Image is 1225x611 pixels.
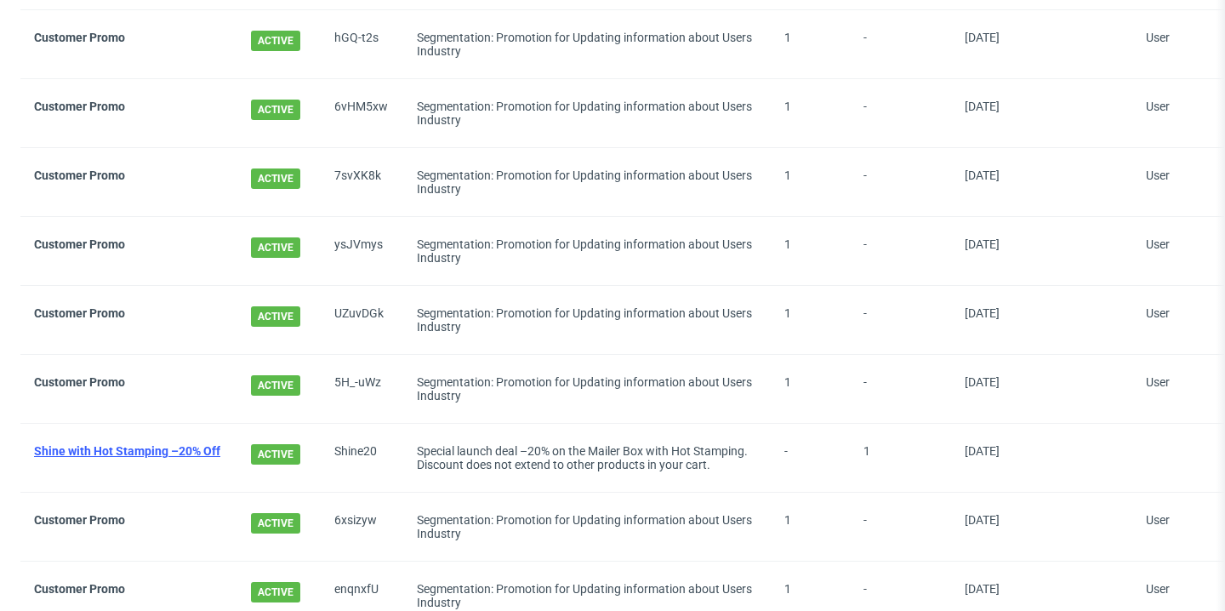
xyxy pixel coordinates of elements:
[965,375,1000,389] span: [DATE]
[334,444,390,471] span: Shine20
[965,168,1000,182] span: [DATE]
[863,100,937,127] span: -
[334,237,390,265] span: ysJVmys
[34,306,125,320] a: Customer Promo
[863,237,937,265] span: -
[417,513,757,540] div: Segmentation: Promotion for Updating information about Users Industry
[417,237,757,265] div: Segmentation: Promotion for Updating information about Users Industry
[784,513,791,527] span: 1
[863,582,937,609] span: -
[251,306,300,327] span: ACTIVE
[1146,168,1170,182] span: User
[784,237,791,251] span: 1
[34,444,220,458] a: Shine with Hot Stamping –20% Off
[334,375,390,403] span: 5H_-uWz
[251,100,300,120] span: ACTIVE
[965,100,1000,113] span: [DATE]
[863,444,870,458] span: 1
[965,582,1000,596] span: [DATE]
[251,513,300,534] span: ACTIVE
[334,513,390,540] span: 6xsizyw
[784,306,791,320] span: 1
[1146,100,1170,113] span: User
[417,582,757,609] div: Segmentation: Promotion for Updating information about Users Industry
[784,375,791,389] span: 1
[251,444,300,465] span: ACTIVE
[965,444,1000,458] span: [DATE]
[334,31,390,58] span: hGQ-t2s
[334,168,390,196] span: 7svXK8k
[784,31,791,44] span: 1
[784,582,791,596] span: 1
[251,31,300,51] span: ACTIVE
[334,100,390,127] span: 6vHM5xw
[34,31,125,44] a: Customer Promo
[784,444,836,471] span: -
[34,237,125,251] a: Customer Promo
[965,306,1000,320] span: [DATE]
[1146,306,1170,320] span: User
[863,31,937,58] span: -
[34,168,125,182] a: Customer Promo
[863,168,937,196] span: -
[1146,31,1170,44] span: User
[417,168,757,196] div: Segmentation: Promotion for Updating information about Users Industry
[251,237,300,258] span: ACTIVE
[1146,375,1170,389] span: User
[863,375,937,403] span: -
[34,375,125,389] a: Customer Promo
[417,444,757,471] div: Special launch deal –20% on the Mailer Box with Hot Stamping. Discount does not extend to other p...
[34,100,125,113] a: Customer Promo
[965,31,1000,44] span: [DATE]
[251,168,300,189] span: ACTIVE
[863,513,937,540] span: -
[863,306,937,334] span: -
[1146,582,1170,596] span: User
[251,375,300,396] span: ACTIVE
[1146,513,1170,527] span: User
[1146,237,1170,251] span: User
[417,31,757,58] div: Segmentation: Promotion for Updating information about Users Industry
[34,582,125,596] a: Customer Promo
[417,375,757,403] div: Segmentation: Promotion for Updating information about Users Industry
[417,306,757,334] div: Segmentation: Promotion for Updating information about Users Industry
[334,582,390,609] span: enqnxfU
[34,513,125,527] a: Customer Promo
[784,168,791,182] span: 1
[417,100,757,127] div: Segmentation: Promotion for Updating information about Users Industry
[251,582,300,602] span: ACTIVE
[965,513,1000,527] span: [DATE]
[784,100,791,113] span: 1
[965,237,1000,251] span: [DATE]
[334,306,390,334] span: UZuvDGk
